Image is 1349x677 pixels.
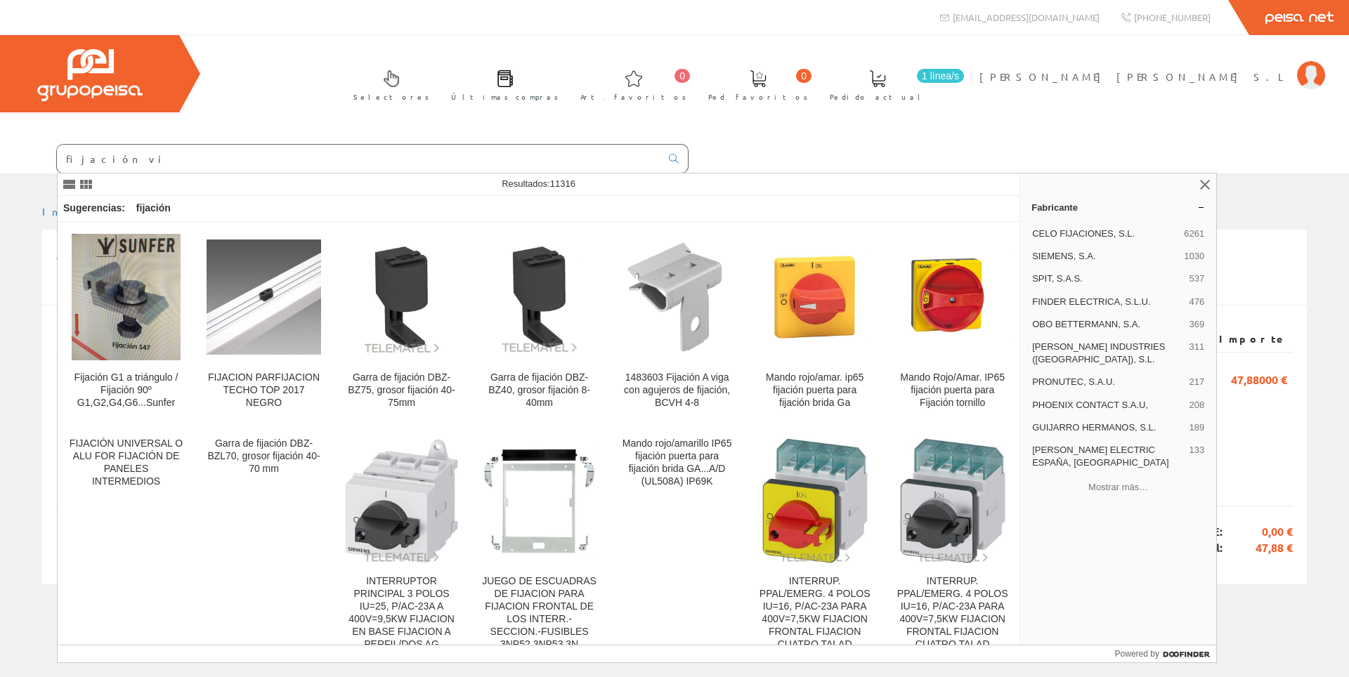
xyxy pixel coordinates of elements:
[69,372,183,409] div: Fijación G1 a triángulo / Fijación 90º G1,G2,G4,G6...Sunfer
[207,372,321,409] div: FIJACION PARFIJACION TECHO TOP 2017 NEGRO
[451,90,559,104] span: Últimas compras
[1231,367,1287,390] span: 47,88000 €
[1032,421,1183,434] span: GUIJARRO HERMANOS, S.L.
[344,372,459,409] div: Garra de fijación DBZ-BZ75, grosor fijación 40-75mm
[1032,444,1183,469] span: [PERSON_NAME] ELECTRIC ESPAÑA, [GEOGRAPHIC_DATA]
[757,372,872,409] div: Mando rojo/amar. ip65 fijación puerta para fijación brida Ga
[620,438,734,488] div: Mando rojo/amarillo IP65 fijación puerta para fijación brida GA...A/D (UL508A) IP69K
[1223,540,1293,556] span: 47,88 €
[1189,421,1204,434] span: 189
[796,69,812,83] span: 0
[1134,11,1211,23] span: [PHONE_NUMBER]
[1020,196,1216,218] a: Fabricante
[757,575,872,651] div: INTERRUP. PPAL/EMERG. 4 POLOS IU=16, P/AC-23A PARA 400V=7,5KW FIJACION FRONTAL FIJACION CUATRO TALAD
[1032,376,1183,388] span: PRONUTEC, S.A.U.
[917,69,964,83] span: 1 línea/s
[482,575,597,651] div: JUEGO DE ESCUADRAS DE FIJACION PARA FIJACION FRONTAL DE LOS INTERR.-SECCION.-FUSIBLES 3NP52,3NP53,3N
[746,223,883,426] a: Mando rojo/amar. ip65 fijación puerta para fijación brida Ga Mando rojo/amar. ip65 fijación puert...
[1032,296,1183,308] span: FINDER ELECTRICA, S.L.U.
[884,223,1021,426] a: Mando Rojo/Amar. IP65 fijación puerta para Fijación tornillo Mando Rojo/Amar. IP65 fijación puert...
[471,426,608,667] a: JUEGO DE ESCUADRAS DE FIJACION PARA FIJACION FRONTAL DE LOS INTERR.-SECCION.-FUSIBLES 3NP52,3NP53...
[895,254,1010,340] img: Mando Rojo/Amar. IP65 fijación puerta para Fijación tornillo
[1189,444,1204,469] span: 133
[1032,272,1183,285] span: SPIT, S.A.S.
[58,426,195,667] a: FIJACIÓN UNIVERSAL O ALU FOR FIJACIÓN DE PANELES INTERMEDIOS
[37,49,143,101] img: Grupo Peisa
[339,58,436,110] a: Selectores
[195,223,332,426] a: FIJACION PARFIJACION TECHO TOP 2017 NEGRO FIJACION PARFIJACION TECHO TOP 2017 NEGRO
[1189,272,1204,285] span: 537
[979,58,1325,72] a: [PERSON_NAME] [PERSON_NAME] S.L
[344,438,459,564] img: INTERRUPTOR PRINCIPAL 3 POLOS IU=25, P/AC-23A A 400V=9,5KW FIJACION EN BASE FIJACION A PERFIL/DOS AG
[899,438,1006,564] img: INTERRUP. PPAL/EMERG. 4 POLOS IU=16, P/AC-23A PARA 400V=7,5KW FIJACION FRONTAL FIJACION CUATRO TALAD
[1185,327,1293,352] th: Importe
[1032,228,1178,240] span: CELO FIJACIONES, S.L.
[333,223,470,426] a: Garra de fijación DBZ-BZ75, grosor fijación 40-75mm Garra de fijación DBZ-BZ75, grosor fijación 4...
[884,426,1021,667] a: INTERRUP. PPAL/EMERG. 4 POLOS IU=16, P/AC-23A PARA 400V=7,5KW FIJACION FRONTAL FIJACION CUATRO TA...
[1032,341,1183,366] span: [PERSON_NAME] INDUSTRIES ([GEOGRAPHIC_DATA]), S.L.
[1032,399,1183,412] span: PHOENIX CONTACT S.A.U,
[757,254,872,340] img: Mando rojo/amar. ip65 fijación puerta para fijación brida Ga
[72,234,181,360] img: Fijación G1 a triángulo / Fijación 90º G1,G2,G4,G6...Sunfer
[830,90,925,104] span: Pedido actual
[42,602,1307,614] div: © Grupo Peisa
[58,199,128,218] div: Sugerencias:
[1115,645,1217,662] a: Powered by
[953,11,1100,23] span: [EMAIL_ADDRESS][DOMAIN_NAME]
[344,575,459,651] div: INTERRUPTOR PRINCIPAL 3 POLOS IU=25, P/AC-23A A 400V=9,5KW FIJACION EN BASE FIJACION A PERFIL/DOS AG
[482,372,597,409] div: Garra de fijación DBZ-BZ40, grosor fijación 8-40mm
[1115,648,1159,660] span: Powered by
[482,447,597,556] img: JUEGO DE ESCUADRAS DE FIJACION PARA FIJACION FRONTAL DE LOS INTERR.-SECCION.-FUSIBLES 3NP52,3NP53,3N
[816,58,967,110] a: 1 línea/s Pedido actual
[69,438,183,488] div: FIJACIÓN UNIVERSAL O ALU FOR FIJACIÓN DE PANELES INTERMEDIOS
[1189,399,1204,412] span: 208
[42,205,102,218] a: Inicio
[344,239,459,354] img: Garra de fijación DBZ-BZ75, grosor fijación 40-75mm
[608,223,745,426] a: 1483603 Fijación A viga con agujeros de fijación, BCVH 4-8 1483603 Fijación A viga con agujeros d...
[1223,524,1293,540] span: 0,00 €
[437,58,566,110] a: Últimas compras
[471,223,608,426] a: Garra de fijación DBZ-BZ40, grosor fijación 8-40mm Garra de fijación DBZ-BZ40, grosor fijación 8-...
[136,202,171,213] strong: fijación
[1189,296,1204,308] span: 476
[620,372,734,409] div: 1483603 Fijación A viga con agujeros de fijación, BCVH 4-8
[195,426,332,667] a: Garra de fijación DBZ-BZL70, grosor fijación 40-70 mm
[207,438,321,475] div: Garra de fijación DBZ-BZL70, grosor fijación 40-70 mm
[1189,376,1204,388] span: 217
[550,178,575,189] span: 11316
[1026,475,1211,499] button: Mostrar más…
[979,70,1290,84] span: [PERSON_NAME] [PERSON_NAME] S.L
[1032,250,1178,263] span: SIEMENS, S.A.
[1189,341,1204,366] span: 311
[1184,228,1204,240] span: 6261
[620,239,734,354] img: 1483603 Fijación A viga con agujeros de fijación, BCVH 4-8
[353,90,429,104] span: Selectores
[333,426,470,667] a: INTERRUPTOR PRINCIPAL 3 POLOS IU=25, P/AC-23A A 400V=9,5KW FIJACION EN BASE FIJACION A PERFIL/DOS...
[207,239,321,354] img: FIJACION PARFIJACION TECHO TOP 2017 NEGRO
[1189,318,1204,331] span: 369
[746,426,883,667] a: INTERRUP. PPAL/EMERG. 4 POLOS IU=16, P/AC-23A PARA 400V=7,5KW FIJACION FRONTAL FIJACION CUATRO TA...
[608,426,745,667] a: Mando rojo/amarillo IP65 fijación puerta para fijación brida GA...A/D (UL508A) IP69K
[502,178,575,189] span: Resultados:
[57,145,660,173] input: Buscar ...
[482,239,597,354] img: Garra de fijación DBZ-BZ40, grosor fijación 8-40mm
[1032,318,1183,331] span: OBO BETTERMANN, S.A.
[56,245,503,297] span: Albarán #71/1188689 Fecha: [DATE] Cliente: 711619 - [PERSON_NAME] [PERSON_NAME] S.L
[895,575,1010,651] div: INTERRUP. PPAL/EMERG. 4 POLOS IU=16, P/AC-23A PARA 400V=7,5KW FIJACION FRONTAL FIJACION CUATRO TALAD
[58,223,195,426] a: Fijación G1 a triángulo / Fijación 90º G1,G2,G4,G6...Sunfer Fijación G1 a triángulo / Fijación 90...
[56,506,1293,574] div: Imp. RAEE: Imp. Total:
[895,372,1010,409] div: Mando Rojo/Amar. IP65 fijación puerta para Fijación tornillo
[1184,250,1204,263] span: 1030
[674,69,690,83] span: 0
[708,90,808,104] span: Ped. favoritos
[580,90,686,104] span: Art. favoritos
[762,438,868,564] img: INTERRUP. PPAL/EMERG. 4 POLOS IU=16, P/AC-23A PARA 400V=7,5KW FIJACION FRONTAL FIJACION CUATRO TALAD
